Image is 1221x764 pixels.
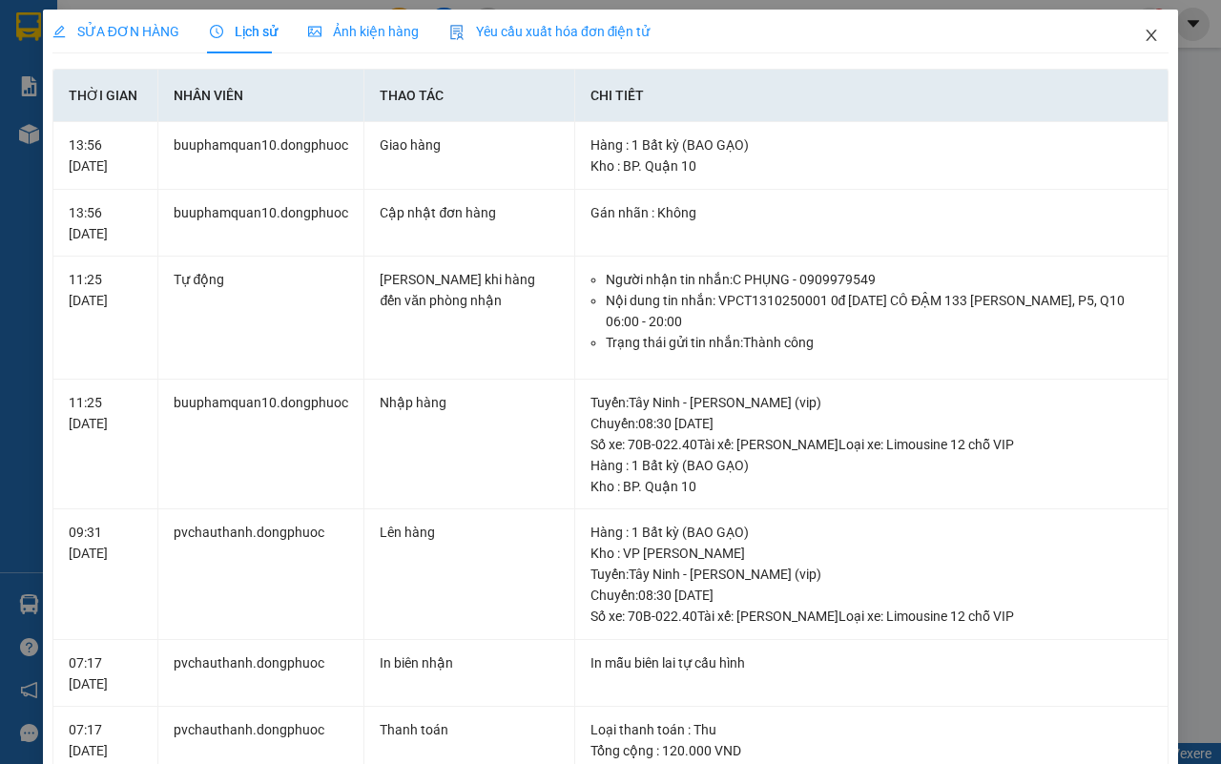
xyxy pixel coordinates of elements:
div: Kho : BP. Quận 10 [590,155,1153,176]
span: picture [308,25,321,38]
div: 11:25 [DATE] [69,392,143,434]
span: In ngày: [6,138,116,150]
div: 09:31 [DATE] [69,522,143,564]
span: 12:01:31 [DATE] [42,138,116,150]
div: [PERSON_NAME] khi hàng đến văn phòng nhận [380,269,558,311]
div: Tuyến : Tây Ninh - [PERSON_NAME] (vip) Chuyến: 08:30 [DATE] Số xe: 70B-022.40 Tài xế: [PERSON_NAM... [590,564,1153,627]
img: logo [7,11,92,95]
div: 07:17 [DATE] [69,719,143,761]
div: 11:25 [DATE] [69,269,143,311]
span: 01 Võ Văn Truyện, KP.1, Phường 2 [151,57,262,81]
span: close [1144,28,1159,43]
li: Trạng thái gửi tin nhắn: Thành công [606,332,1153,353]
div: In mẫu biên lai tự cấu hình [590,652,1153,673]
div: Hàng : 1 Bất kỳ (BAO GẠO) [590,522,1153,543]
span: VPCT1310250003 [95,121,200,135]
td: pvchauthanh.dongphuoc [158,640,364,708]
th: Thời gian [53,70,159,122]
span: ----------------------------------------- [52,103,234,118]
div: 13:56 [DATE] [69,202,143,244]
span: SỬA ĐƠN HÀNG [52,24,179,39]
th: Chi tiết [575,70,1169,122]
button: Close [1125,10,1178,63]
span: Ảnh kiện hàng [308,24,419,39]
th: Nhân viên [158,70,364,122]
div: Nhập hàng [380,392,558,413]
li: Người nhận tin nhắn: C PHỤNG - 0909979549 [606,269,1153,290]
span: Bến xe [GEOGRAPHIC_DATA] [151,31,257,54]
th: Thao tác [364,70,574,122]
div: Lên hàng [380,522,558,543]
td: Tự động [158,257,364,380]
td: buuphamquan10.dongphuoc [158,190,364,258]
div: Gán nhãn : Không [590,202,1153,223]
div: 13:56 [DATE] [69,134,143,176]
span: clock-circle [210,25,223,38]
img: icon [449,25,465,40]
div: Thanh toán [380,719,558,740]
div: Hàng : 1 Bất kỳ (BAO GẠO) [590,134,1153,155]
span: [PERSON_NAME]: [6,123,199,134]
span: Lịch sử [210,24,278,39]
span: edit [52,25,66,38]
div: Tổng cộng : 120.000 VND [590,740,1153,761]
div: Hàng : 1 Bất kỳ (BAO GẠO) [590,455,1153,476]
li: Nội dung tin nhắn: VPCT1310250001 0đ [DATE] CÔ ĐẬM 133 [PERSON_NAME], P5, Q10 06:00 - 20:00 [606,290,1153,332]
div: Cập nhật đơn hàng [380,202,558,223]
div: In biên nhận [380,652,558,673]
div: Giao hàng [380,134,558,155]
td: buuphamquan10.dongphuoc [158,122,364,190]
div: Kho : VP [PERSON_NAME] [590,543,1153,564]
div: Loại thanh toán : Thu [590,719,1153,740]
div: Tuyến : Tây Ninh - [PERSON_NAME] (vip) Chuyến: 08:30 [DATE] Số xe: 70B-022.40 Tài xế: [PERSON_NAM... [590,392,1153,455]
div: Kho : BP. Quận 10 [590,476,1153,497]
span: Hotline: 19001152 [151,85,234,96]
strong: ĐỒNG PHƯỚC [151,10,261,27]
td: pvchauthanh.dongphuoc [158,509,364,640]
span: Yêu cầu xuất hóa đơn điện tử [449,24,651,39]
div: 07:17 [DATE] [69,652,143,694]
td: buuphamquan10.dongphuoc [158,380,364,510]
